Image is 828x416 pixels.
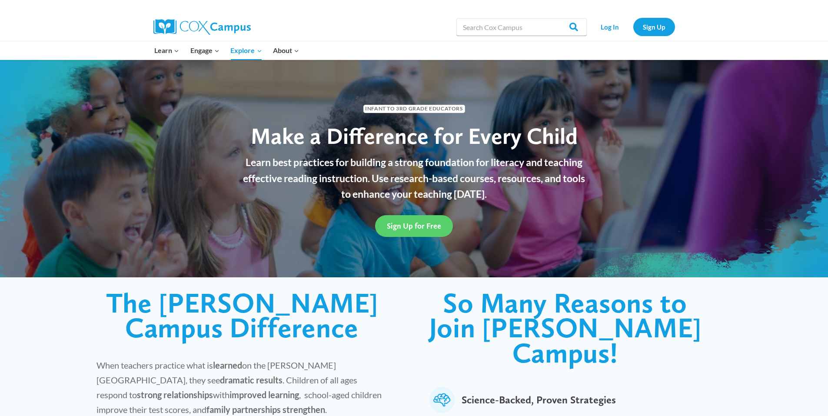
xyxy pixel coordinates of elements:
p: Learn best practices for building a strong foundation for literacy and teaching effective reading... [238,154,590,202]
span: Infant to 3rd Grade Educators [363,105,465,113]
strong: strong relationships [137,389,213,400]
img: Cox Campus [153,19,251,35]
span: Science-Backed, Proven Strategies [462,387,616,413]
span: The [PERSON_NAME] Campus Difference [106,286,378,345]
strong: family partnerships strengthen [206,404,325,415]
nav: Primary Navigation [149,41,305,60]
span: About [273,45,299,56]
span: Learn [154,45,179,56]
span: Sign Up for Free [387,221,441,230]
span: Make a Difference for Every Child [251,122,578,150]
span: Engage [190,45,219,56]
strong: improved learning [229,389,299,400]
span: So Many Reasons to Join [PERSON_NAME] Campus! [429,286,702,369]
nav: Secondary Navigation [591,18,675,36]
strong: dramatic results [220,375,283,385]
a: Sign Up [633,18,675,36]
span: When teachers practice what is on the [PERSON_NAME][GEOGRAPHIC_DATA], they see . Children of all ... [96,360,382,415]
strong: learned [213,360,242,370]
span: Explore [230,45,262,56]
a: Log In [591,18,629,36]
input: Search Cox Campus [456,18,587,36]
a: Sign Up for Free [375,215,453,236]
